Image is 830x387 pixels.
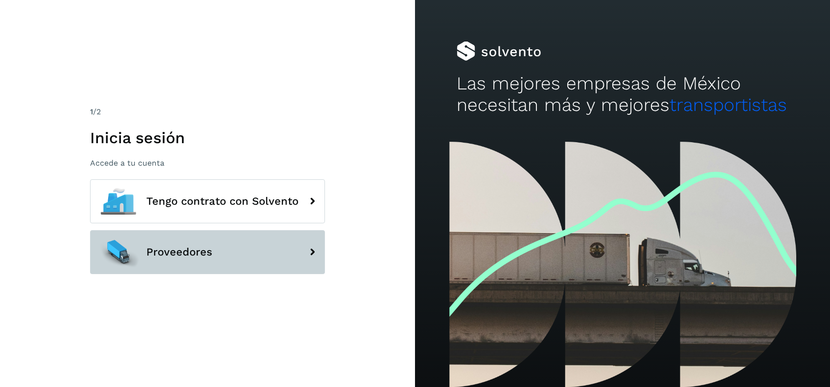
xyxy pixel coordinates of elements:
[90,158,325,168] p: Accede a tu cuenta
[146,246,212,258] span: Proveedores
[90,106,325,118] div: /2
[90,107,93,116] span: 1
[457,73,788,116] h2: Las mejores empresas de México necesitan más y mejores
[669,94,787,115] span: transportistas
[146,195,299,207] span: Tengo contrato con Solvento
[90,230,325,274] button: Proveedores
[90,129,325,147] h1: Inicia sesión
[90,179,325,223] button: Tengo contrato con Solvento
